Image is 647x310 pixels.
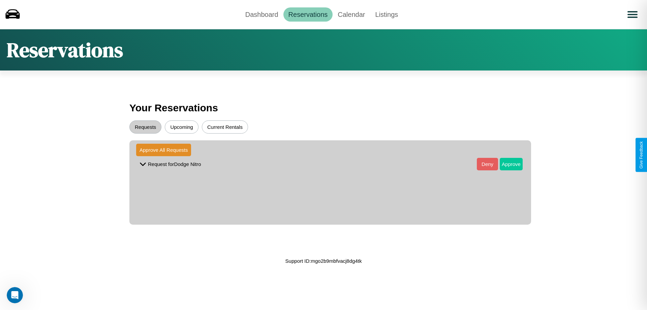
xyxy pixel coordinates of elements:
p: Support ID: mgo2b9mbfvacj8dg4tk [285,256,362,265]
a: Calendar [333,7,370,22]
button: Current Rentals [202,120,248,134]
a: Reservations [283,7,333,22]
iframe: Intercom live chat [7,287,23,303]
a: Listings [370,7,403,22]
p: Request for Dodge Nitro [148,160,201,169]
a: Dashboard [240,7,283,22]
div: Give Feedback [639,141,644,169]
button: Upcoming [165,120,198,134]
button: Open menu [623,5,642,24]
h1: Reservations [7,36,123,64]
button: Approve [500,158,523,170]
h3: Your Reservations [129,99,518,117]
button: Deny [477,158,498,170]
button: Requests [129,120,161,134]
button: Approve All Requests [136,144,191,156]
